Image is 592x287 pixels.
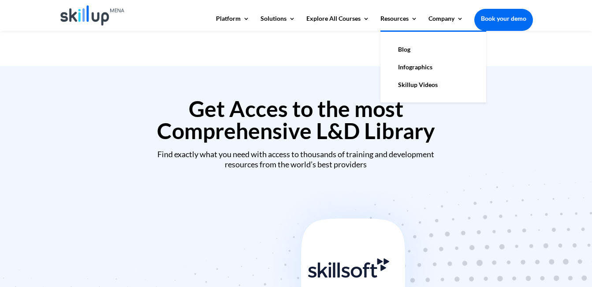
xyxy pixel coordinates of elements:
a: Company [428,15,463,30]
a: Solutions [261,15,295,30]
a: Infographics [389,58,477,76]
a: Book your demo [474,9,533,28]
div: Find exactly what you need with access to thousands of training and development resources from th... [59,149,532,170]
a: Resources [380,15,417,30]
a: Skillup Videos [389,76,477,94]
a: Blog [389,41,477,58]
h2: Get Acces to the most Comprehensive L&D Library [59,98,532,146]
a: Platform [216,15,249,30]
iframe: Chat Widget [445,192,592,287]
img: Skillup Mena [60,5,124,26]
a: Explore All Courses [306,15,369,30]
